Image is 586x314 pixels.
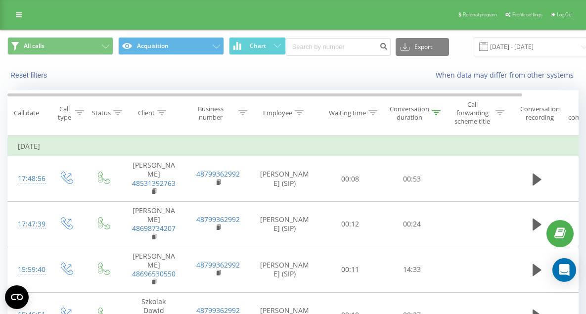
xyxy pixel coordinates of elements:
td: [PERSON_NAME] [122,202,186,247]
td: 00:11 [319,247,381,292]
span: Chart [250,43,266,49]
input: Search by number [286,38,391,56]
a: 48531392763 [132,179,176,188]
div: Status [92,109,111,117]
button: Open CMP widget [5,285,29,309]
a: 48698734207 [132,224,176,233]
td: 00:24 [381,202,443,247]
div: Call forwarding scheme title [451,100,493,126]
td: [PERSON_NAME] [122,156,186,202]
button: Export [396,38,449,56]
div: Business number [186,105,236,122]
button: Chart [229,37,286,55]
div: 15:59:40 [18,260,38,279]
span: All calls [24,42,45,50]
div: Conversation duration [390,105,429,122]
a: When data may differ from other systems [436,70,579,80]
div: Open Intercom Messenger [552,258,576,282]
a: 48799362992 [196,260,240,269]
div: 17:47:39 [18,215,38,234]
td: 00:08 [319,156,381,202]
div: Call type [56,105,73,122]
td: 00:12 [319,202,381,247]
div: Employee [263,109,292,117]
div: Call date [14,109,39,117]
div: Client [138,109,155,117]
div: Conversation recording [516,105,564,122]
div: Waiting time [329,109,366,117]
td: [PERSON_NAME] [122,247,186,292]
span: Log Out [557,12,573,17]
div: 17:48:56 [18,169,38,188]
button: Acquisition [118,37,224,55]
a: 48799362992 [196,215,240,224]
td: [PERSON_NAME] (SIP) [250,202,319,247]
a: 48799362992 [196,169,240,179]
span: Referral program [463,12,497,17]
button: Reset filters [7,71,52,80]
button: All calls [7,37,113,55]
td: [PERSON_NAME] (SIP) [250,247,319,292]
td: 00:53 [381,156,443,202]
td: [PERSON_NAME] (SIP) [250,156,319,202]
a: 48696530550 [132,269,176,278]
td: 14:33 [381,247,443,292]
span: Profile settings [512,12,542,17]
